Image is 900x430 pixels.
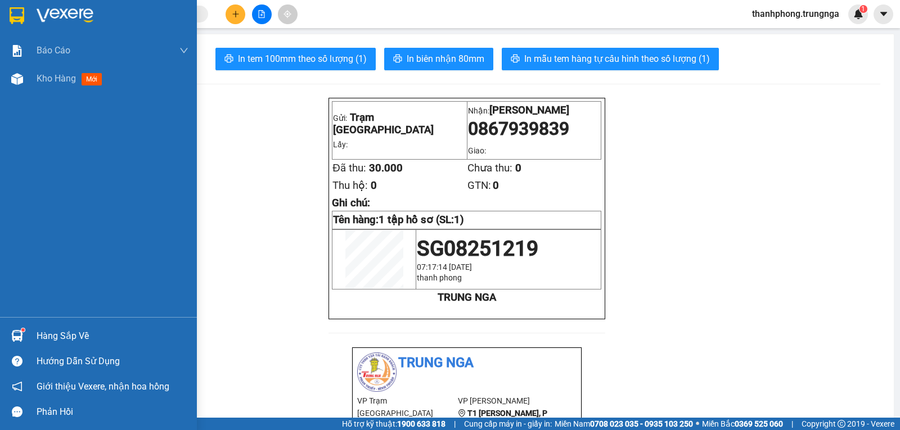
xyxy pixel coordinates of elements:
[489,104,569,116] span: [PERSON_NAME]
[215,48,376,70] button: printerIn tem 100mm theo số lượng (1)
[468,118,569,139] span: 0867939839
[458,395,559,407] li: VP [PERSON_NAME]
[524,52,710,66] span: In mẫu tem hàng tự cấu hình theo số lượng (1)
[502,48,719,70] button: printerIn mẫu tem hàng tự cấu hình theo số lượng (1)
[21,328,25,332] sup: 1
[278,4,298,24] button: aim
[458,409,466,417] span: environment
[838,420,845,428] span: copyright
[333,140,348,149] span: Lấy:
[590,419,693,428] strong: 0708 023 035 - 0935 103 250
[12,356,22,366] span: question-circle
[82,73,102,85] span: mới
[454,214,464,226] span: 1)
[702,418,783,430] span: Miền Bắc
[417,273,462,282] span: thanh phong
[369,162,403,174] span: 30.000
[37,43,70,57] span: Báo cáo
[859,5,867,13] sup: 1
[357,352,577,374] li: Trung Nga
[379,214,464,226] span: 1 tập hồ sơ (SL:
[12,406,22,417] span: message
[226,4,245,24] button: plus
[238,52,367,66] span: In tem 100mm theo số lượng (1)
[407,52,484,66] span: In biên nhận 80mm
[179,46,188,55] span: down
[224,54,233,65] span: printer
[515,162,521,174] span: 0
[283,10,291,18] span: aim
[467,162,512,174] span: Chưa thu:
[332,179,368,192] span: Thu hộ:
[397,419,445,428] strong: 1900 633 818
[511,54,520,65] span: printer
[384,48,493,70] button: printerIn biên nhận 80mm
[853,9,863,19] img: icon-new-feature
[468,104,601,116] p: Nhận:
[357,395,458,419] li: VP Trạm [GEOGRAPHIC_DATA]
[464,418,552,430] span: Cung cấp máy in - giấy in:
[371,179,377,192] span: 0
[555,418,693,430] span: Miền Nam
[37,73,76,84] span: Kho hàng
[333,111,434,136] span: Trạm [GEOGRAPHIC_DATA]
[438,291,496,304] strong: TRUNG NGA
[37,328,188,345] div: Hàng sắp về
[467,179,491,192] span: GTN:
[468,146,486,155] span: Giao:
[417,262,472,271] span: 07:17:14 [DATE]
[37,379,169,393] span: Giới thiệu Vexere, nhận hoa hồng
[342,418,445,430] span: Hỗ trợ kỹ thuật:
[493,179,499,192] span: 0
[232,10,240,18] span: plus
[861,5,865,13] span: 1
[454,418,456,430] span: |
[735,419,783,428] strong: 0369 525 060
[11,45,23,57] img: solution-icon
[417,236,538,261] span: SG08251219
[743,7,848,21] span: thanhphong.trungnga
[12,381,22,392] span: notification
[37,404,188,420] div: Phản hồi
[332,162,366,174] span: Đã thu:
[333,214,464,226] strong: Tên hàng:
[874,4,893,24] button: caret-down
[879,9,889,19] span: caret-down
[11,330,23,342] img: warehouse-icon
[10,7,24,24] img: logo-vxr
[357,352,397,392] img: logo.jpg
[333,111,466,136] p: Gửi:
[458,409,547,430] b: T1 [PERSON_NAME], P Phú Thuỷ
[393,54,402,65] span: printer
[252,4,272,24] button: file-add
[791,418,793,430] span: |
[258,10,265,18] span: file-add
[696,422,699,426] span: ⚪️
[11,73,23,85] img: warehouse-icon
[332,197,370,209] span: Ghi chú:
[37,353,188,370] div: Hướng dẫn sử dụng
